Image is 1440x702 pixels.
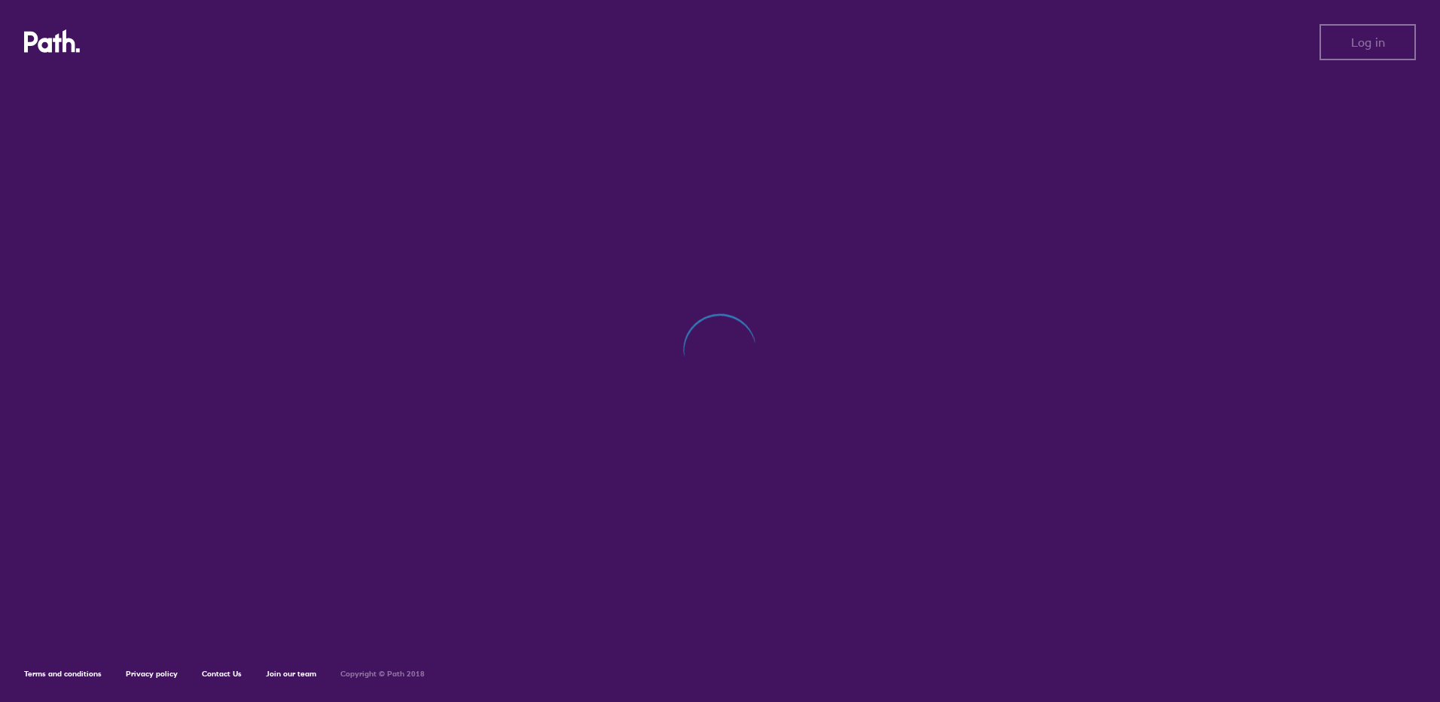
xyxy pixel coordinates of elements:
[202,669,242,679] a: Contact Us
[24,669,102,679] a: Terms and conditions
[266,669,316,679] a: Join our team
[1351,35,1385,49] span: Log in
[1319,24,1416,60] button: Log in
[126,669,178,679] a: Privacy policy
[340,670,425,679] h6: Copyright © Path 2018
